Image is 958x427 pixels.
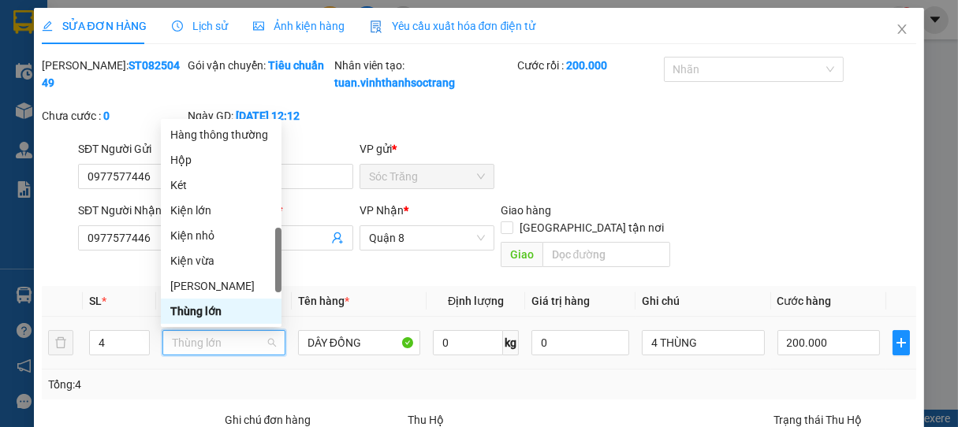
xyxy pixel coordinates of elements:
div: Nhân viên tạo: [334,57,514,91]
div: Kiện vừa [161,248,281,273]
span: Cước hàng [777,295,832,307]
span: SL [89,295,102,307]
div: [PERSON_NAME]: [42,57,185,91]
div: Két [161,173,281,198]
input: Ghi Chú [642,330,764,355]
div: Kiện lớn [161,198,281,223]
span: Định lượng [448,295,504,307]
span: Quận 8 [369,226,485,250]
span: [GEOGRAPHIC_DATA] tận nơi [513,219,670,236]
span: kg [503,330,519,355]
span: Giao [501,242,542,267]
div: Kiện vừa [170,252,272,269]
div: Hàng thông thường [161,122,281,147]
input: VD: Bàn, Ghế [298,330,420,355]
span: Giá trị hàng [531,295,590,307]
th: Ghi chú [636,286,770,317]
div: Hộp [161,147,281,173]
span: Giao hàng [501,204,551,217]
button: plus [893,330,911,355]
div: Cước rồi : [517,57,661,74]
label: Ghi chú đơn hàng [225,414,311,426]
span: close [896,23,908,35]
b: 0 [103,110,110,122]
button: delete [48,330,73,355]
span: picture [253,20,264,32]
div: Món [161,273,281,299]
span: edit [42,20,53,32]
input: Dọc đường [542,242,670,267]
div: Tổng: 4 [48,376,371,393]
span: Thu Hộ [408,414,444,426]
div: Kiện nhỏ [170,227,272,244]
div: Người gửi [219,140,354,158]
span: SỬA ĐƠN HÀNG [42,20,147,32]
div: Két [170,176,272,194]
div: Hàng thông thường [170,126,272,143]
img: icon [370,20,382,33]
div: SĐT Người Nhận [78,202,213,219]
div: SĐT Người Gửi [78,140,213,158]
span: Yêu cầu xuất hóa đơn điện tử [370,20,536,32]
span: Ảnh kiện hàng [253,20,345,32]
b: 200.000 [566,59,607,72]
div: Thùng lớn [161,299,281,324]
span: clock-circle [172,20,183,32]
div: Hộp [170,151,272,169]
div: VP gửi [360,140,494,158]
div: Chưa cước : [42,107,185,124]
span: VP Nhận [360,204,404,217]
b: Tiêu chuẩn [268,59,324,72]
div: Người nhận [219,202,354,219]
span: Sóc Trăng [369,165,485,188]
button: Close [880,8,924,52]
span: Thùng lớn [172,331,275,355]
div: Thùng lớn [170,303,272,320]
span: plus [893,336,910,349]
b: [DATE] 12:12 [236,110,300,122]
div: Kiện lớn [170,202,272,219]
div: Gói vận chuyển: [188,57,331,74]
div: Kiện nhỏ [161,223,281,248]
span: Lịch sử [172,20,228,32]
span: user-add [331,232,344,244]
div: [PERSON_NAME] [170,277,272,295]
div: Ngày GD: [188,107,331,124]
span: Tên hàng [298,295,349,307]
b: tuan.vinhthanhsoctrang [334,76,455,89]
